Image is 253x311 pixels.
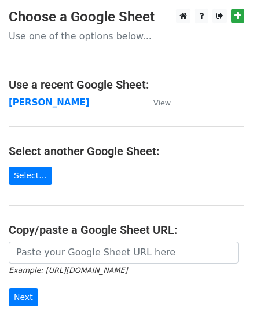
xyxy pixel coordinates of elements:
[153,98,171,107] small: View
[9,97,89,108] a: [PERSON_NAME]
[9,167,52,185] a: Select...
[9,9,244,25] h3: Choose a Google Sheet
[9,242,239,264] input: Paste your Google Sheet URL here
[9,78,244,92] h4: Use a recent Google Sheet:
[142,97,171,108] a: View
[9,223,244,237] h4: Copy/paste a Google Sheet URL:
[9,288,38,306] input: Next
[9,30,244,42] p: Use one of the options below...
[9,266,127,275] small: Example: [URL][DOMAIN_NAME]
[9,144,244,158] h4: Select another Google Sheet:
